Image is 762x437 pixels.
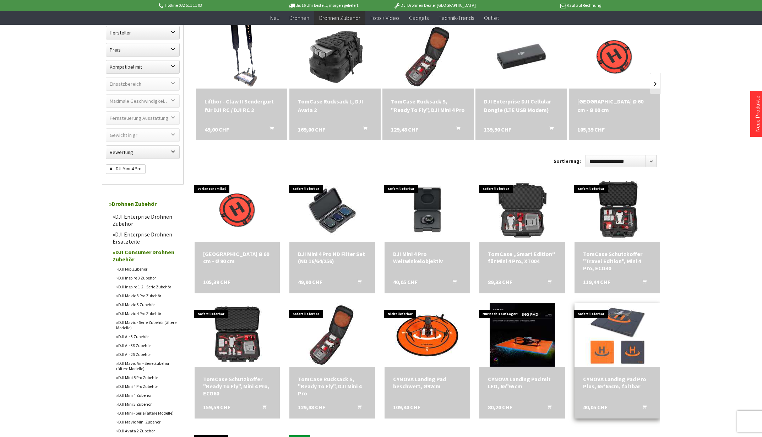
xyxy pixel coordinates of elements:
[106,95,179,107] label: Maximale Geschwindigkeit in km/h
[265,11,284,25] a: Neu
[113,400,180,409] a: DJI Mini 3 Zubehör
[106,60,179,73] label: Kompatibel mit
[289,14,309,21] span: Drohnen
[634,404,651,413] button: In den Warenkorb
[586,303,649,367] img: CYNOVA Landing Pad Pro Plus, 65*65cm, faltbar
[634,278,651,288] button: In den Warenkorb
[113,417,180,426] a: DJI Mavic Mini Zubehör
[439,14,474,21] span: Technik-Trends
[391,125,418,134] span: 129,48 CHF
[254,404,271,413] button: In den Warenkorb
[554,155,581,167] label: Sortierung:
[488,250,556,265] div: TomCase „Smart Edition“ für Mini 4 Pro, XT004
[404,11,434,25] a: Gadgets
[113,332,180,341] a: DJI Air 3 Zubehör
[409,14,429,21] span: Gadgets
[113,273,180,282] a: DJI Inspire 3 Zubehör
[298,97,372,114] a: TomCase Rucksack L, DJI Avata 2 169,00 CHF In den Warenkorb
[387,178,467,242] img: DJI Mini 4 Pro Weitwinkelobjektiv
[298,97,372,114] div: TomCase Rucksack L, DJI Avata 2
[113,309,180,318] a: DJI Mavic 4 Pro Zubehör
[577,97,652,114] a: [GEOGRAPHIC_DATA] Ø 60 cm - Ø 90 cm 105,39 CHF
[106,78,179,90] label: Einsatzbereich
[583,250,652,272] a: TomCase Schutzkoffer "Travel Edition", Mini 4 Pro, ECO30 119,44 CHF In den Warenkorb
[113,350,180,359] a: DJI Air 2S Zubehör
[298,278,322,286] span: 49,90 CHF
[113,373,180,382] a: DJI Mini 5 Pro Zubehör
[583,375,652,390] div: CYNOVA Landing Pad Pro Plus, 65*65cm, faltbar
[539,278,556,288] button: In den Warenkorb
[490,178,554,242] img: TomCase „Smart Edition“ für Mini 4 Pro, XT004
[298,250,366,265] a: DJI Mini 4 Pro ND Filter Set (ND 16/64/256) 49,90 CHF In den Warenkorb
[484,125,511,134] span: 139,90 CHF
[109,211,180,229] a: DJI Enterprise Drohnen Zubehör
[109,247,180,265] a: DJI Consumer Drohnen Zubehör
[113,291,180,300] a: DJI Mavic 3 Pro Zubehör
[113,426,180,435] a: DJI Avata 2 Zubehör
[393,250,462,265] a: DJI Mini 4 Pro Weitwinkelobjektiv 40,05 CHF In den Warenkorb
[203,375,272,397] div: TomCase Schutzkoffer "Ready To Fly", Mini 4 Pro, ECO60
[488,375,556,390] div: CYNOVA Landing Pad mit LED, 65"65cm
[479,11,504,25] a: Outlet
[203,278,230,286] span: 105,39 CHF
[113,409,180,417] a: DJI Mini - Serie (ältere Modelle)
[577,125,605,134] span: 105,39 CHF
[583,375,652,390] a: CYNOVA Landing Pad Pro Plus, 65*65cm, faltbar 40,05 CHF In den Warenkorb
[577,97,652,114] div: [GEOGRAPHIC_DATA] Ø 60 cm - Ø 90 cm
[583,404,608,411] span: 40,05 CHF
[113,300,180,309] a: DJI Mavic 3 Zubehör
[113,341,180,350] a: DJI Air 3S Zubehör
[475,26,567,87] img: DJI Enterprise DJI Cellular Dongle (LTE USB Modem)
[106,43,179,56] label: Preis
[109,229,180,247] a: DJI Enterprise Drohnen Ersatzteile
[203,404,230,411] span: 159,59 CHF
[349,404,366,413] button: In den Warenkorb
[205,303,269,367] img: TomCase Schutzkoffer "Ready To Fly", Mini 4 Pro, ECO60
[298,375,366,397] a: TomCase Rucksack S, "Ready To Fly", DJI Mini 4 Pro 129,48 CHF In den Warenkorb
[582,25,646,89] img: Hoodman Landeplatz Ø 60 cm - Ø 90 cm
[393,375,462,390] div: CYNOVA Landing Pad beschwert, Ø92cm
[157,1,268,10] p: Hotline 032 511 11 03
[319,14,360,21] span: Drohnen Zubehör
[205,125,229,134] span: 49,00 CHF
[393,250,462,265] div: DJI Mini 4 Pro Weitwinkelobjektiv
[106,26,179,39] label: Hersteller
[488,250,556,265] a: TomCase „Smart Edition“ für Mini 4 Pro, XT004 89,33 CHF In den Warenkorb
[395,303,459,367] img: CYNOVA Landing Pad beschwert, Ø92cm
[113,359,180,373] a: DJI Mavic Air - Serie Zubehör (ältere Modelle)
[113,391,180,400] a: DJI Mini 4 Zubehör
[434,11,479,25] a: Technik-Trends
[261,125,278,134] button: In den Warenkorb
[106,146,179,159] label: Bewertung
[484,97,558,114] div: DJI Enterprise DJI Cellular Dongle (LTE USB Modem)
[490,1,601,10] p: Kauf auf Rechnung
[298,250,366,265] div: DJI Mini 4 Pro ND Filter Set (ND 16/64/256)
[488,404,512,411] span: 80,20 CHF
[583,250,652,272] div: TomCase Schutzkoffer "Travel Edition", Mini 4 Pro, ECO30
[586,178,649,242] img: TomCase Schutzkoffer "Travel Edition", Mini 4 Pro, ECO30
[393,375,462,390] a: CYNOVA Landing Pad beschwert, Ø92cm 109,40 CHF
[314,11,365,25] a: Drohnen Zubehör
[539,404,556,413] button: In den Warenkorb
[300,303,364,367] img: TomCase Rucksack S, "Ready To Fly", DJI Mini 4 Pro
[205,178,269,242] img: Hoodman Landeplatz Ø 60 cm - Ø 90 cm
[105,197,180,211] a: Drohnen Zubehör
[205,97,279,114] a: Lifthor - Claw II Sendergurt für DJI RC / DJI RC 2 49,00 CHF In den Warenkorb
[754,96,761,132] a: Neue Produkte
[393,404,420,411] span: 109,40 CHF
[365,11,404,25] a: Foto + Video
[113,382,180,391] a: DJI Mini 4 Pro Zubehör
[444,278,461,288] button: In den Warenkorb
[391,97,465,114] a: TomCase Rucksack S, "Ready To Fly", DJI Mini 4 Pro 129,48 CHF In den Warenkorb
[303,25,367,89] img: TomCase Rucksack L, DJI Avata 2
[205,97,279,114] div: Lifthor - Claw II Sendergurt für DJI RC / DJI RC 2
[490,303,555,367] img: CYNOVA Landing Pad mit LED, 65"65cm
[203,250,272,265] a: [GEOGRAPHIC_DATA] Ø 60 cm - Ø 90 cm 105,39 CHF
[488,278,512,286] span: 89,33 CHF
[203,375,272,397] a: TomCase Schutzkoffer "Ready To Fly", Mini 4 Pro, ECO60 159,59 CHF In den Warenkorb
[113,282,180,291] a: DJI Inspire 1-2 - Serie Zubehör
[393,278,418,286] span: 40,05 CHF
[292,178,372,242] img: DJI Mini 4 Pro ND Filter Set (ND 16/64/256)
[106,112,179,124] label: Fernsteuerung Ausstattung
[106,164,146,174] span: DJI Mini 4 Pro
